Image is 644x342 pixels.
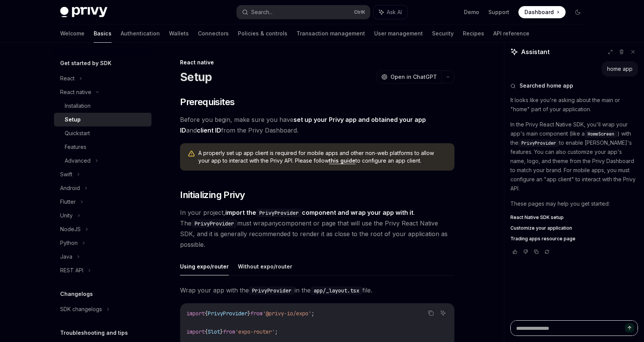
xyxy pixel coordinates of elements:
[60,197,76,206] div: Flutter
[493,24,529,43] a: API reference
[510,214,564,221] span: React Native SDK setup
[374,24,423,43] a: User management
[311,310,314,317] span: ;
[60,74,75,83] div: React
[198,24,229,43] a: Connectors
[180,189,245,201] span: Initializing Privy
[180,116,426,134] a: set up your Privy app and obtained your app ID
[268,219,278,227] em: any
[223,328,235,335] span: from
[464,8,479,16] a: Demo
[60,7,107,18] img: dark logo
[387,8,402,16] span: Ask AI
[187,328,205,335] span: import
[250,310,263,317] span: from
[198,149,447,165] span: A properly set up app client is required for mobile apps and other non-web platforms to allow you...
[256,209,302,217] code: PrivyProvider
[521,140,556,146] span: PrivyProvider
[65,129,90,138] div: Quickstart
[60,305,102,314] div: SDK changelogs
[225,209,413,216] strong: import the component and wrap your app with it
[521,47,550,56] span: Assistant
[438,308,448,318] button: Ask AI
[518,6,566,18] a: Dashboard
[187,310,205,317] span: import
[169,24,189,43] a: Wallets
[65,115,81,124] div: Setup
[376,70,442,83] button: Open in ChatGPT
[60,266,83,275] div: REST API
[208,310,247,317] span: PrivyProvider
[60,238,78,248] div: Python
[65,142,86,152] div: Features
[54,113,151,126] a: Setup
[510,120,638,193] p: In the Privy React Native SDK, you'll wrap your app's main component (like a ) with the to enable...
[60,88,91,97] div: React native
[208,328,220,335] span: Slot
[54,140,151,154] a: Features
[205,328,208,335] span: {
[65,156,91,165] div: Advanced
[191,219,237,228] code: PrivyProvider
[247,310,250,317] span: }
[54,126,151,140] a: Quickstart
[463,24,484,43] a: Recipes
[510,225,572,231] span: Customize your application
[510,236,575,242] span: Trading apps resource page
[220,328,223,335] span: }
[60,289,93,299] h5: Changelogs
[65,101,91,110] div: Installation
[188,150,195,158] svg: Warning
[263,310,311,317] span: '@privy-io/expo'
[510,82,638,89] button: Searched home app
[238,257,292,275] button: Without expo/router
[180,96,234,108] span: Prerequisites
[510,96,638,114] p: It looks like you're asking about the main or "home" part of your application.
[607,65,633,73] div: home app
[296,24,365,43] a: Transaction management
[510,225,638,231] a: Customize your application
[510,214,638,221] a: React Native SDK setup
[275,328,278,335] span: ;
[94,24,112,43] a: Basics
[180,285,454,296] span: Wrap your app with the in the file.
[237,5,370,19] button: Search...CtrlK
[60,252,72,261] div: Java
[121,24,160,43] a: Authentication
[54,99,151,113] a: Installation
[197,126,221,134] a: client ID
[235,328,275,335] span: 'expo-router'
[180,207,454,250] span: In your project, . The must wrap component or page that will use the Privy React Native SDK, and ...
[180,114,454,136] span: Before you begin, make sure you have and from the Privy Dashboard.
[625,323,634,332] button: Send message
[60,211,73,220] div: Unity
[524,8,554,16] span: Dashboard
[60,59,112,68] h5: Get started by SDK
[329,157,355,164] a: this guide
[180,59,454,66] div: React native
[391,73,437,81] span: Open in ChatGPT
[572,6,584,18] button: Toggle dark mode
[60,24,84,43] a: Welcome
[60,225,81,234] div: NodeJS
[354,9,365,15] span: Ctrl K
[60,328,128,337] h5: Troubleshooting and tips
[251,8,273,17] div: Search...
[180,70,212,84] h1: Setup
[374,5,407,19] button: Ask AI
[520,82,573,89] span: Searched home app
[426,308,436,318] button: Copy the contents from the code block
[180,257,229,275] button: Using expo/router
[588,131,614,137] span: HomeScreen
[311,286,362,295] code: app/_layout.tsx
[510,236,638,242] a: Trading apps resource page
[432,24,454,43] a: Security
[249,286,295,295] code: PrivyProvider
[510,199,638,208] p: These pages may help you get started:
[238,24,287,43] a: Policies & controls
[488,8,509,16] a: Support
[60,184,80,193] div: Android
[60,170,72,179] div: Swift
[205,310,208,317] span: {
